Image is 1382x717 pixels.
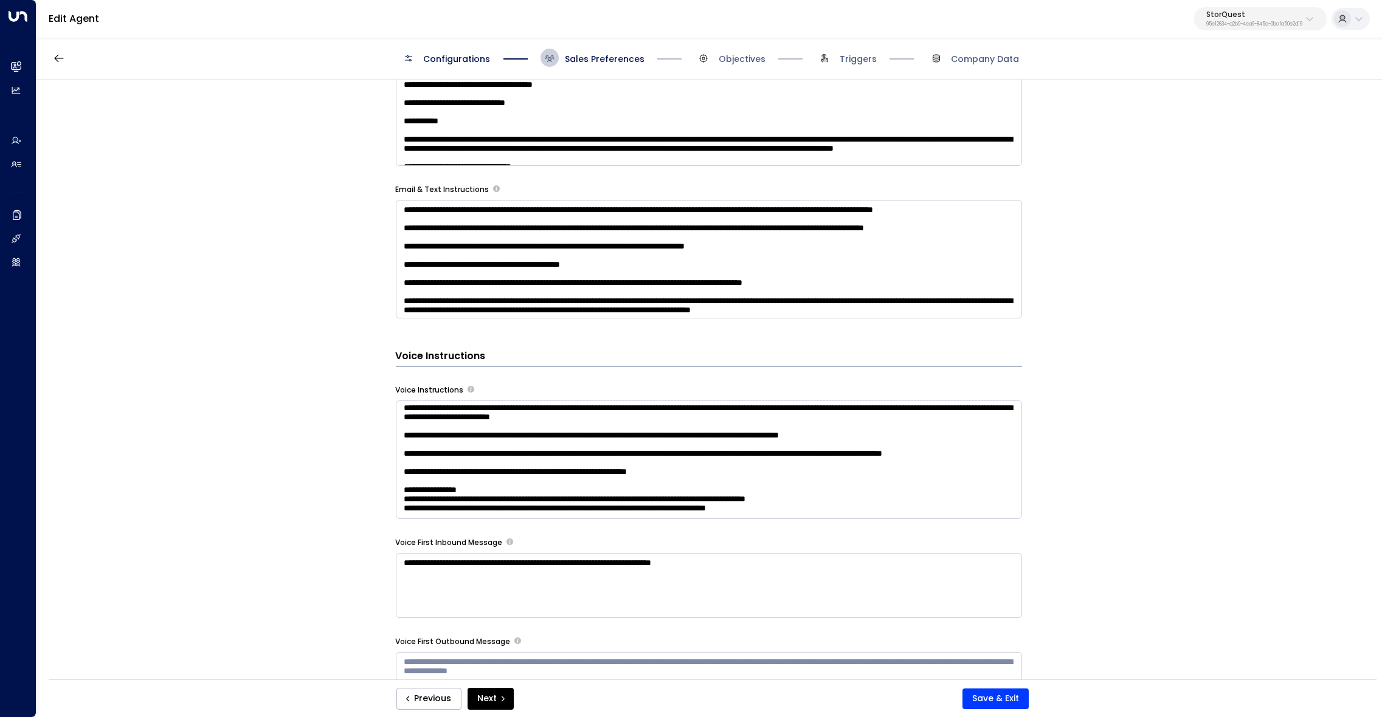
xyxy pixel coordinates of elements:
[468,386,474,393] button: Provide specific instructions for phone conversations, such as tone, pacing, information to empha...
[493,185,500,192] button: Provide any specific instructions you want the agent to follow only when responding to leads via ...
[962,688,1029,709] button: Save & Exit
[840,53,877,65] span: Triggers
[1206,22,1302,27] p: 95e12634-a2b0-4ea9-845a-0bcfa50e2d19
[468,688,514,710] button: Next
[1206,11,1302,18] p: StorQuest
[424,53,491,65] span: Configurations
[396,688,461,710] button: Previous
[565,53,644,65] span: Sales Preferences
[396,349,1022,366] h3: Voice Instructions
[952,53,1020,65] span: Company Data
[396,636,511,647] label: Voice First Outbound Message
[1194,7,1327,30] button: StorQuest95e12634-a2b0-4ea9-845a-0bcfa50e2d19
[396,537,503,548] label: Voice First Inbound Message
[719,53,765,65] span: Objectives
[396,385,464,396] label: Voice Instructions
[396,184,489,195] label: Email & Text Instructions
[506,538,513,545] button: The opening message when answering incoming calls. Use placeholders: [Lead Name], [Copilot Name],...
[49,12,99,26] a: Edit Agent
[514,637,521,644] button: The opening message when making outbound calls. Use placeholders: [Lead Name], [Copilot Name], [C...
